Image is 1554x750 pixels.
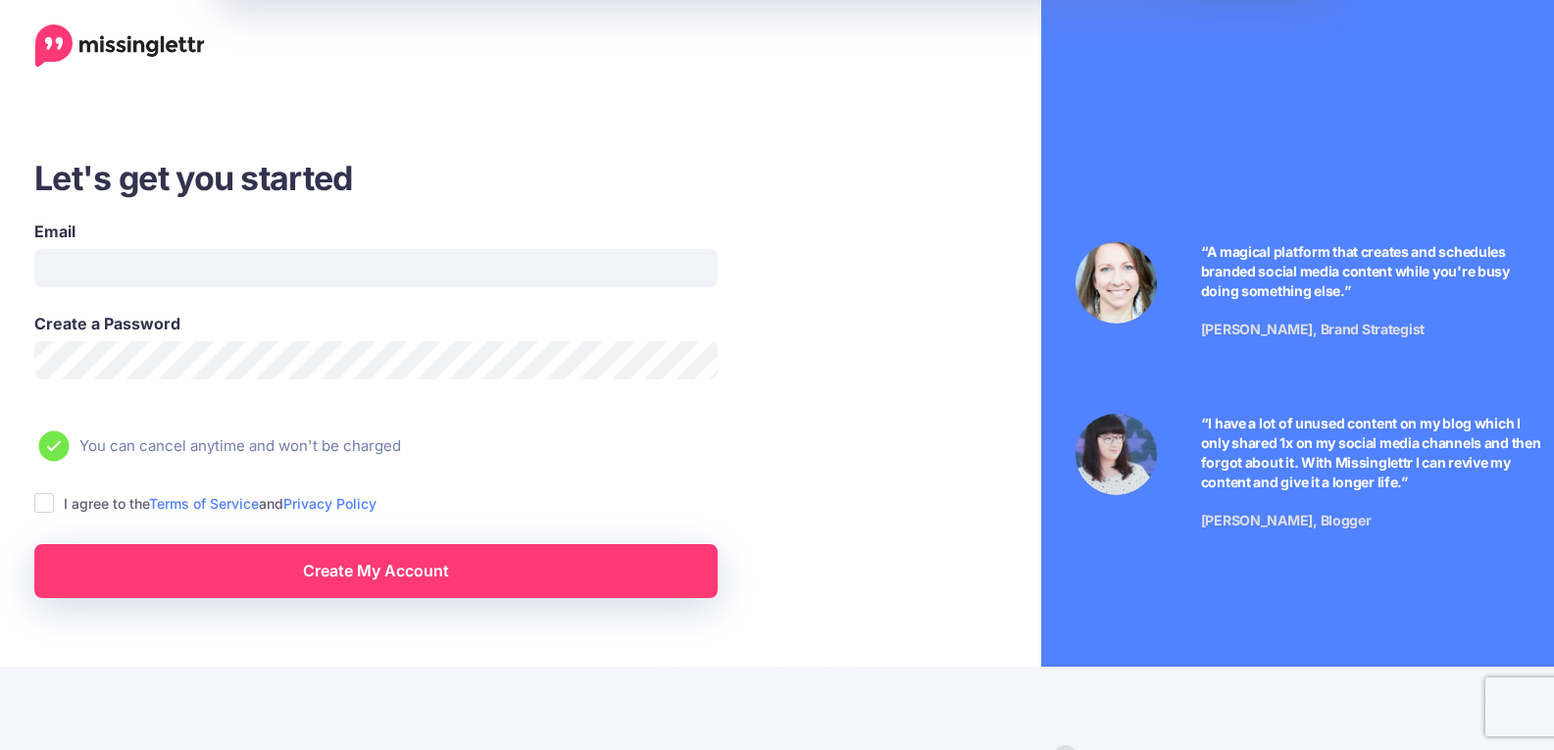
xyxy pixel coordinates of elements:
li: You can cancel anytime and won't be charged [34,430,860,462]
img: Testimonial by Jeniffer Kosche [1076,414,1157,495]
img: Testimonial by Laura Stanik [1076,242,1157,324]
span: [PERSON_NAME], Blogger [1201,512,1372,528]
span: [PERSON_NAME], Brand Strategist [1201,321,1425,337]
p: “I have a lot of unused content on my blog which I only shared 1x on my social media channels and... [1201,414,1548,492]
a: Create My Account [34,544,718,598]
label: I agree to the and [64,492,376,515]
p: “A magical platform that creates and schedules branded social media content while you're busy doi... [1201,242,1548,301]
a: Terms of Service [149,495,259,512]
label: Email [34,220,718,243]
h3: Let's get you started [34,156,860,200]
a: Home [35,25,205,68]
label: Create a Password [34,312,718,335]
a: Privacy Policy [283,495,376,512]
